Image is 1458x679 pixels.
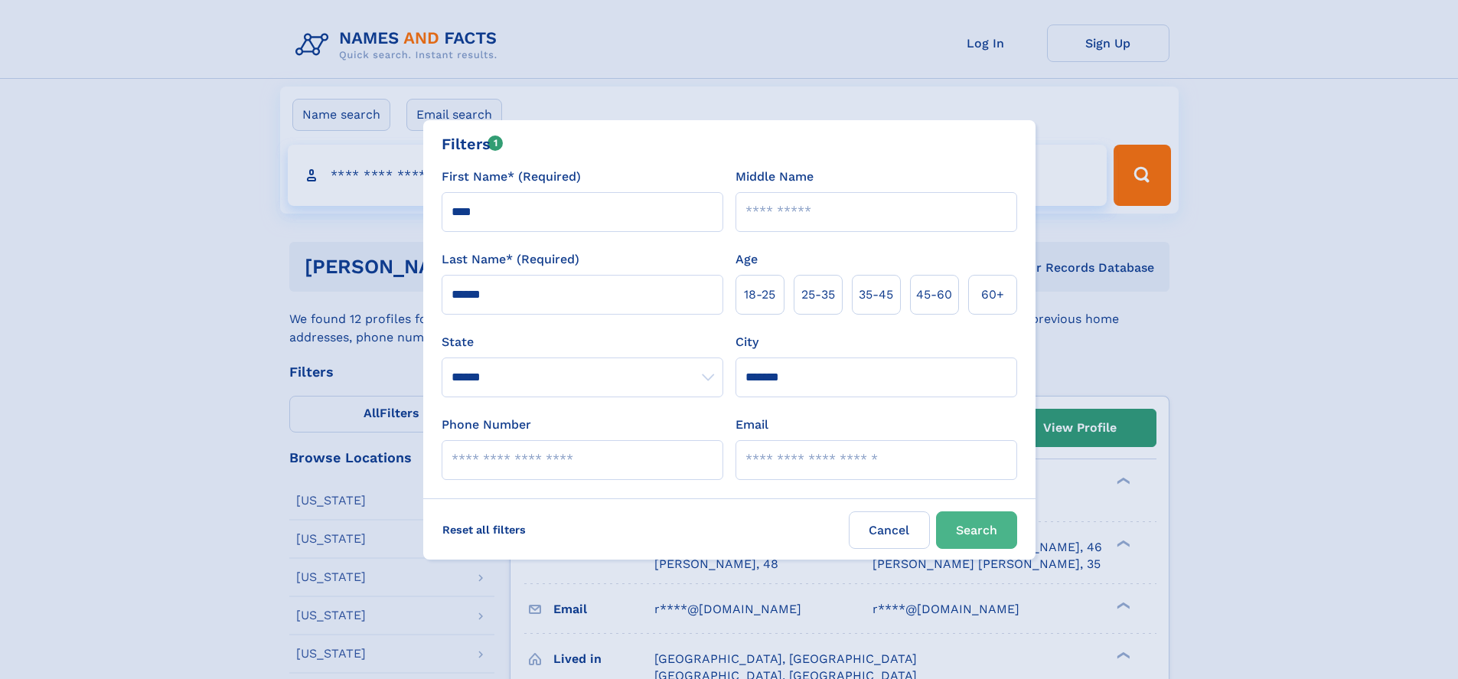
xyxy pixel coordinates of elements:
span: 35‑45 [859,286,893,304]
div: Filters [442,132,504,155]
label: State [442,333,723,351]
label: Cancel [849,511,930,549]
span: 60+ [981,286,1004,304]
button: Search [936,511,1017,549]
span: 25‑35 [801,286,835,304]
span: 45‑60 [916,286,952,304]
label: Last Name* (Required) [442,250,579,269]
label: City [736,333,758,351]
label: Email [736,416,768,434]
label: Age [736,250,758,269]
label: Middle Name [736,168,814,186]
label: Phone Number [442,416,531,434]
span: 18‑25 [744,286,775,304]
label: First Name* (Required) [442,168,581,186]
label: Reset all filters [432,511,536,548]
